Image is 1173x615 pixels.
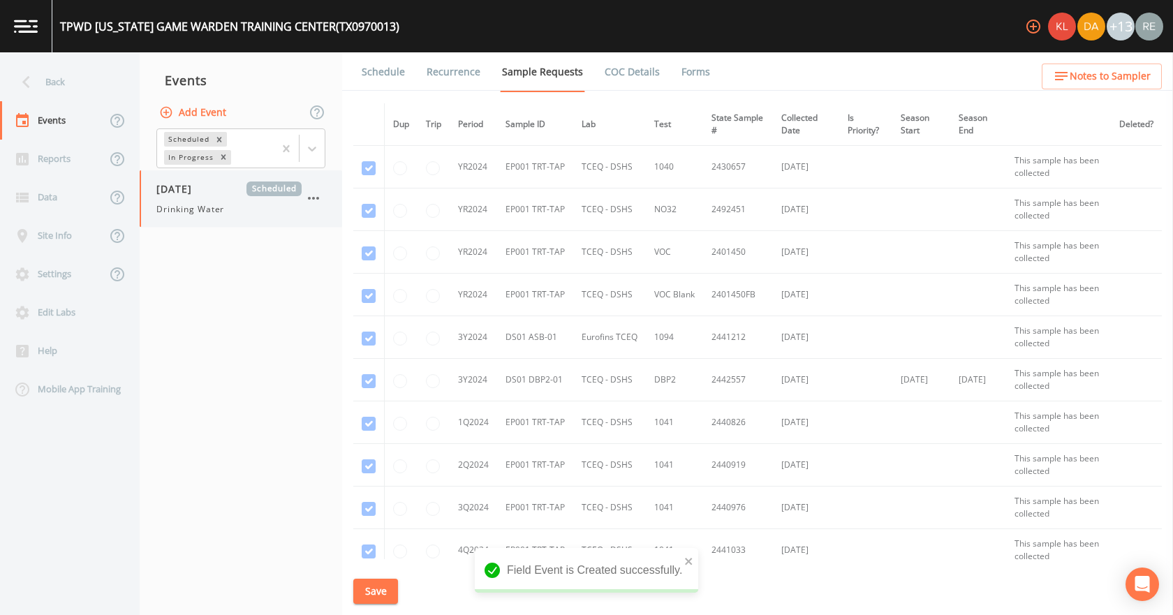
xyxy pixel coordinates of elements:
td: [DATE] [773,487,839,529]
td: TCEQ - DSHS [573,444,646,487]
td: This sample has been collected [1006,359,1111,401]
a: Forms [679,52,712,91]
th: Test [646,103,703,146]
td: 4Q2024 [450,529,497,572]
div: Field Event is Created successfully. [475,548,698,593]
th: Is Priority? [839,103,892,146]
td: 1041 [646,401,703,444]
td: 1041 [646,529,703,572]
td: This sample has been collected [1006,444,1111,487]
td: TCEQ - DSHS [573,231,646,274]
td: VOC [646,231,703,274]
button: Save [353,579,398,605]
td: 1Q2024 [450,401,497,444]
span: Scheduled [246,181,302,196]
td: [DATE] [773,188,839,231]
td: 3Y2024 [450,316,497,359]
td: [DATE] [950,359,1006,401]
button: Notes to Sampler [1042,64,1162,89]
td: 2401450 [703,231,773,274]
td: 2440976 [703,487,773,529]
span: Drinking Water [156,203,224,216]
a: COC Details [603,52,662,91]
td: 2492451 [703,188,773,231]
th: Deleted? [1111,103,1162,146]
td: 1094 [646,316,703,359]
td: This sample has been collected [1006,274,1111,316]
td: VOC Blank [646,274,703,316]
th: State Sample # [703,103,773,146]
td: EP001 TRT-TAP [497,231,573,274]
span: [DATE] [156,181,202,196]
td: 1040 [646,146,703,188]
th: Season Start [892,103,950,146]
td: 2440919 [703,444,773,487]
span: Notes to Sampler [1070,68,1151,85]
td: YR2024 [450,188,497,231]
th: Trip [418,103,450,146]
td: [DATE] [892,359,950,401]
img: e720f1e92442e99c2aab0e3b783e6548 [1135,13,1163,40]
td: [DATE] [773,316,839,359]
td: TCEQ - DSHS [573,146,646,188]
td: This sample has been collected [1006,188,1111,231]
td: TCEQ - DSHS [573,487,646,529]
td: This sample has been collected [1006,316,1111,359]
td: DS01 ASB-01 [497,316,573,359]
td: [DATE] [773,146,839,188]
th: Dup [385,103,418,146]
td: EP001 TRT-TAP [497,146,573,188]
td: [DATE] [773,529,839,572]
div: Open Intercom Messenger [1126,568,1159,601]
td: [DATE] [773,231,839,274]
th: Sample ID [497,103,573,146]
td: TCEQ - DSHS [573,401,646,444]
div: Remove In Progress [216,150,231,165]
td: This sample has been collected [1006,401,1111,444]
td: 2Q2024 [450,444,497,487]
td: 2441212 [703,316,773,359]
td: Eurofins TCEQ [573,316,646,359]
td: YR2024 [450,146,497,188]
td: 2442557 [703,359,773,401]
td: 2401450FB [703,274,773,316]
div: +13 [1107,13,1135,40]
div: Kler Teran [1047,13,1077,40]
td: EP001 TRT-TAP [497,401,573,444]
td: [DATE] [773,444,839,487]
td: EP001 TRT-TAP [497,487,573,529]
td: 2440826 [703,401,773,444]
div: TPWD [US_STATE] GAME WARDEN TRAINING CENTER (TX0970013) [60,18,399,35]
td: DS01 DBP2-01 [497,359,573,401]
td: EP001 TRT-TAP [497,274,573,316]
td: 1041 [646,487,703,529]
th: Lab [573,103,646,146]
td: 3Q2024 [450,487,497,529]
a: [DATE]ScheduledDrinking Water [140,170,342,228]
td: This sample has been collected [1006,231,1111,274]
img: a84961a0472e9debc750dd08a004988d [1077,13,1105,40]
td: TCEQ - DSHS [573,188,646,231]
td: 1041 [646,444,703,487]
td: TCEQ - DSHS [573,529,646,572]
td: 3Y2024 [450,359,497,401]
td: 2430657 [703,146,773,188]
div: David Weber [1077,13,1106,40]
td: YR2024 [450,231,497,274]
a: Schedule [360,52,407,91]
div: Scheduled [164,132,212,147]
div: Remove Scheduled [212,132,227,147]
a: Recurrence [425,52,482,91]
td: EP001 TRT-TAP [497,529,573,572]
td: EP001 TRT-TAP [497,188,573,231]
td: This sample has been collected [1006,529,1111,572]
th: Season End [950,103,1006,146]
td: TCEQ - DSHS [573,359,646,401]
td: NO32 [646,188,703,231]
td: [DATE] [773,359,839,401]
td: This sample has been collected [1006,487,1111,529]
td: 2441033 [703,529,773,572]
td: EP001 TRT-TAP [497,444,573,487]
td: YR2024 [450,274,497,316]
td: TCEQ - DSHS [573,274,646,316]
